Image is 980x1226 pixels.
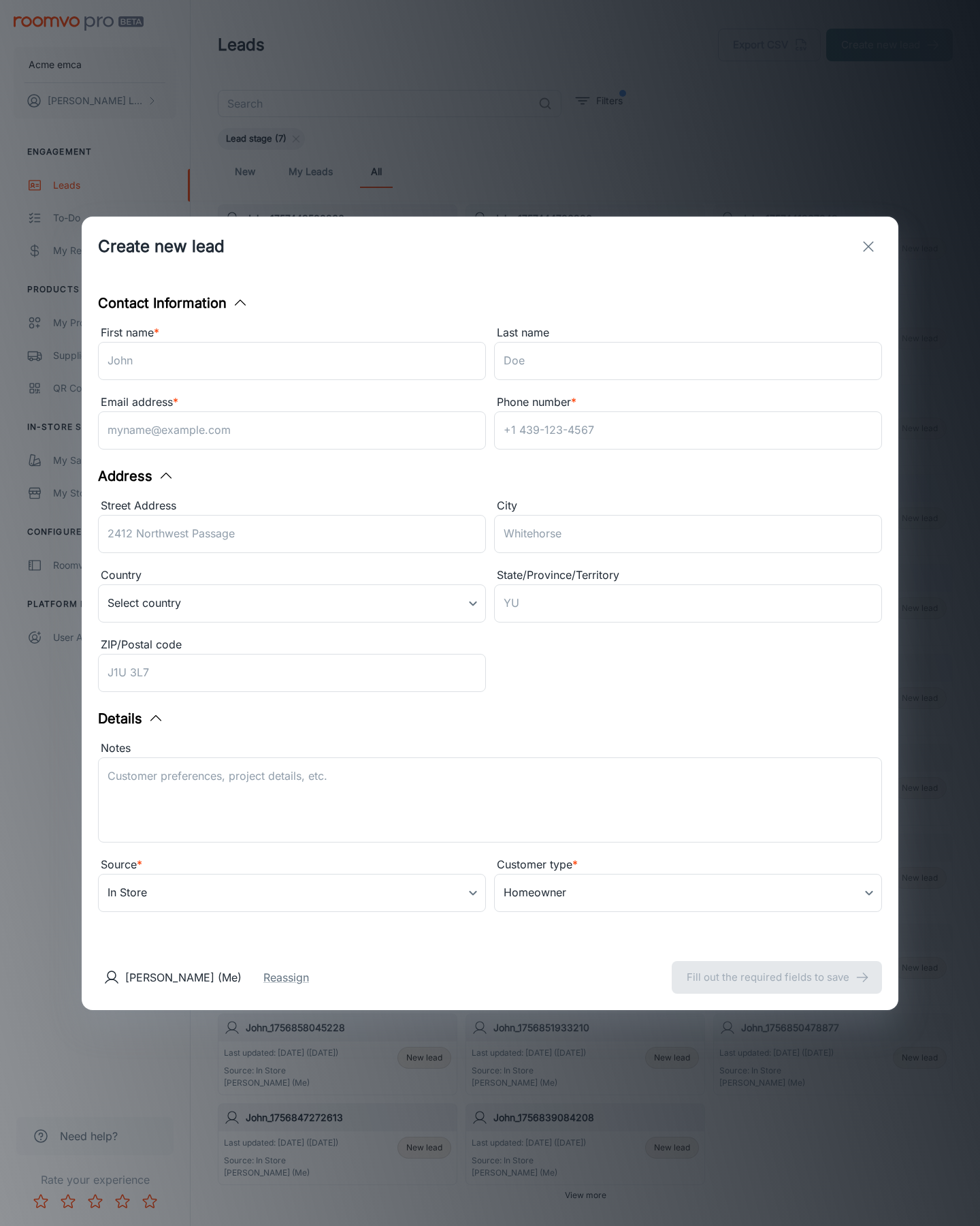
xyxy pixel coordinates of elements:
div: ZIP/Postal code [98,636,486,654]
p: [PERSON_NAME] (Me) [125,969,242,986]
div: Email address [98,394,486,411]
input: 2412 Northwest Passage [98,515,486,553]
h1: Create new lead [98,234,225,259]
div: Street Address [98,497,486,515]
input: Doe [494,342,882,380]
div: Homeowner [494,874,882,912]
div: Phone number [494,394,882,411]
input: J1U 3L7 [98,654,486,692]
button: Reassign [263,969,309,986]
button: Details [98,708,164,729]
div: Select country [98,584,486,623]
div: Last name [494,324,882,342]
div: Notes [98,740,882,757]
div: State/Province/Territory [494,567,882,584]
button: Contact Information [98,293,248,313]
input: Whitehorse [494,515,882,553]
div: Customer type [494,856,882,874]
input: +1 439-123-4567 [494,411,882,450]
div: City [494,497,882,515]
div: First name [98,324,486,342]
div: Country [98,567,486,584]
div: Source [98,856,486,874]
input: YU [494,584,882,623]
button: Address [98,466,174,486]
input: myname@example.com [98,411,486,450]
button: exit [855,233,882,260]
input: John [98,342,486,380]
div: In Store [98,874,486,912]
